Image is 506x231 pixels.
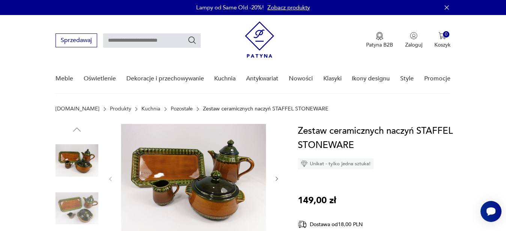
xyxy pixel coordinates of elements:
div: Unikat - tylko jedna sztuka! [298,158,374,169]
button: Patyna B2B [366,32,393,48]
a: [DOMAIN_NAME] [56,106,99,112]
button: Szukaj [188,36,197,45]
a: Kuchnia [141,106,160,112]
h1: Zestaw ceramicznych naczyń STAFFEL STONEWARE [298,124,456,152]
img: Zdjęcie produktu Zestaw ceramicznych naczyń STAFFEL STONEWARE [56,187,98,230]
a: Pozostałe [171,106,193,112]
a: Klasyki [323,64,342,93]
p: Zestaw ceramicznych naczyń STAFFEL STONEWARE [203,106,329,112]
a: Ikona medaluPatyna B2B [366,32,393,48]
p: Patyna B2B [366,41,393,48]
img: Zdjęcie produktu Zestaw ceramicznych naczyń STAFFEL STONEWARE [56,139,98,182]
a: Promocje [424,64,450,93]
a: Sprzedawaj [56,38,97,44]
button: 0Koszyk [434,32,450,48]
img: Ikona dostawy [298,220,307,229]
a: Kuchnia [214,64,236,93]
a: Meble [56,64,73,93]
a: Nowości [289,64,313,93]
p: Koszyk [434,41,450,48]
p: 149,00 zł [298,193,336,208]
p: Lampy od Same Old -20%! [196,4,264,11]
img: Ikona koszyka [438,32,446,39]
div: 0 [443,31,449,38]
a: Zobacz produkty [267,4,310,11]
button: Zaloguj [405,32,422,48]
a: Ikony designu [352,64,390,93]
img: Ikona diamentu [301,160,308,167]
iframe: Smartsupp widget button [480,201,501,222]
a: Dekoracje i przechowywanie [126,64,204,93]
a: Oświetlenie [84,64,116,93]
img: Ikonka użytkownika [410,32,417,39]
a: Produkty [110,106,131,112]
p: Zaloguj [405,41,422,48]
a: Style [400,64,414,93]
img: Ikona medalu [376,32,383,40]
button: Sprzedawaj [56,33,97,47]
div: Dostawa od 18,00 PLN [298,220,388,229]
a: Antykwariat [246,64,278,93]
img: Patyna - sklep z meblami i dekoracjami vintage [245,21,274,58]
